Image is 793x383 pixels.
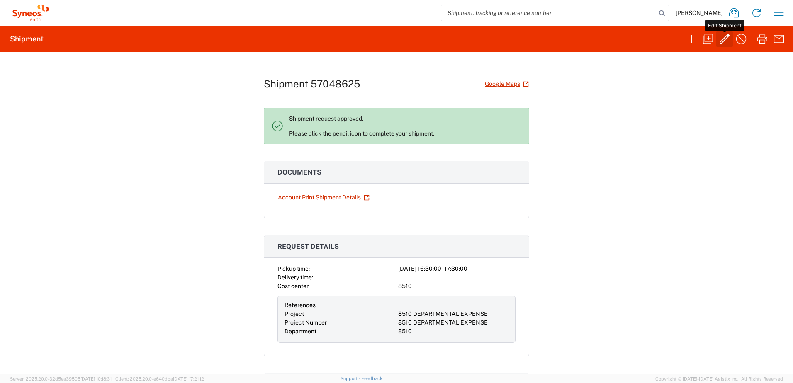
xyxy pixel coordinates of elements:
div: Department [285,327,395,336]
span: [DATE] 10:18:31 [80,376,112,381]
span: References [285,302,316,308]
a: Support [341,376,361,381]
a: Google Maps [484,77,529,91]
div: [DATE] 16:30:00 - 17:30:00 [398,264,516,273]
input: Shipment, tracking or reference number [441,5,656,21]
a: Feedback [361,376,382,381]
div: Project Number [285,318,395,327]
a: Account Print Shipment Details [277,190,370,205]
span: Client: 2025.20.0-e640dba [115,376,204,381]
span: [PERSON_NAME] [676,9,723,17]
span: Documents [277,168,321,176]
div: 8510 DEPARTMENTAL EXPENSE [398,310,508,318]
div: 8510 [398,282,516,291]
div: Project [285,310,395,318]
span: [DATE] 17:21:12 [173,376,204,381]
p: Shipment request approved. Please click the pencil icon to complete your shipment. [289,115,522,137]
div: 8510 DEPARTMENTAL EXPENSE [398,318,508,327]
div: 8510 [398,327,508,336]
h1: Shipment 57048625 [264,78,360,90]
span: Request details [277,242,339,250]
div: - [398,273,516,282]
span: Delivery time: [277,274,313,281]
h2: Shipment [10,34,44,44]
span: Pickup time: [277,265,310,272]
span: Server: 2025.20.0-32d5ea39505 [10,376,112,381]
span: Copyright © [DATE]-[DATE] Agistix Inc., All Rights Reserved [655,375,783,383]
span: Cost center [277,283,309,289]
